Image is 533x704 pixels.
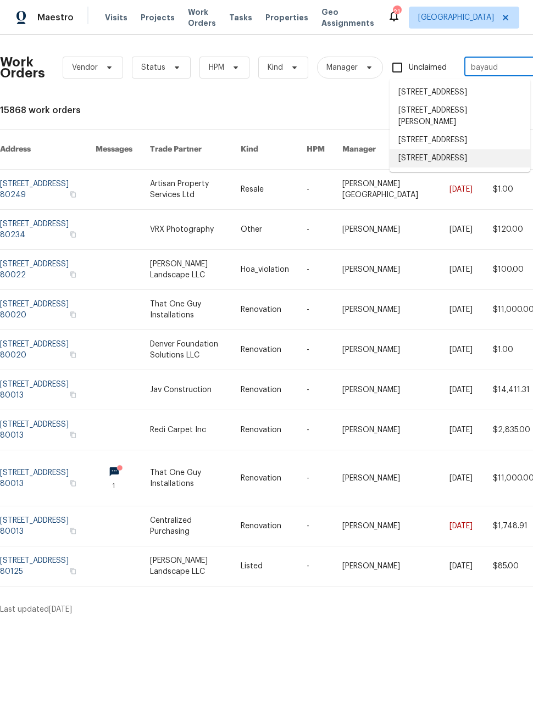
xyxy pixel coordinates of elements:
[298,130,334,170] th: HPM
[141,12,175,23] span: Projects
[141,250,232,290] td: [PERSON_NAME] Landscape LLC
[68,526,78,536] button: Copy Address
[298,370,334,410] td: -
[298,450,334,506] td: -
[268,62,283,73] span: Kind
[209,62,224,73] span: HPM
[141,370,232,410] td: Jav Construction
[141,62,165,73] span: Status
[68,390,78,400] button: Copy Address
[141,330,232,370] td: Denver Foundation Solutions LLC
[232,250,298,290] td: Hoa_violation
[326,62,358,73] span: Manager
[298,210,334,250] td: -
[141,290,232,330] td: That One Guy Installations
[232,210,298,250] td: Other
[141,410,232,450] td: Redi Carpet Inc
[232,506,298,546] td: Renovation
[409,62,447,74] span: Unclaimed
[229,14,252,21] span: Tasks
[232,290,298,330] td: Renovation
[334,290,441,330] td: [PERSON_NAME]
[68,310,78,320] button: Copy Address
[232,546,298,586] td: Listed
[298,506,334,546] td: -
[232,170,298,210] td: Resale
[298,290,334,330] td: -
[141,506,232,546] td: Centralized Purchasing
[298,250,334,290] td: -
[298,330,334,370] td: -
[68,189,78,199] button: Copy Address
[265,12,308,23] span: Properties
[334,210,441,250] td: [PERSON_NAME]
[68,430,78,440] button: Copy Address
[232,370,298,410] td: Renovation
[141,170,232,210] td: Artisan Property Services Ltd
[390,131,530,149] li: [STREET_ADDRESS]
[72,62,98,73] span: Vendor
[141,130,232,170] th: Trade Partner
[418,12,494,23] span: [GEOGRAPHIC_DATA]
[298,410,334,450] td: -
[334,506,441,546] td: [PERSON_NAME]
[334,170,441,210] td: [PERSON_NAME][GEOGRAPHIC_DATA]
[298,170,334,210] td: -
[141,546,232,586] td: [PERSON_NAME] Landscape LLC
[334,370,441,410] td: [PERSON_NAME]
[232,410,298,450] td: Renovation
[334,250,441,290] td: [PERSON_NAME]
[105,12,127,23] span: Visits
[49,606,72,613] span: [DATE]
[321,7,374,29] span: Geo Assignments
[232,130,298,170] th: Kind
[334,546,441,586] td: [PERSON_NAME]
[141,210,232,250] td: VRX Photography
[68,270,78,280] button: Copy Address
[334,450,441,506] td: [PERSON_NAME]
[68,350,78,360] button: Copy Address
[87,130,141,170] th: Messages
[68,566,78,576] button: Copy Address
[334,130,441,170] th: Manager
[393,7,401,18] div: 21
[188,7,216,29] span: Work Orders
[232,330,298,370] td: Renovation
[334,330,441,370] td: [PERSON_NAME]
[390,83,530,102] li: [STREET_ADDRESS]
[68,478,78,488] button: Copy Address
[298,546,334,586] td: -
[390,102,530,131] li: [STREET_ADDRESS][PERSON_NAME]
[68,230,78,239] button: Copy Address
[390,149,530,167] li: [STREET_ADDRESS]
[141,450,232,506] td: That One Guy Installations
[334,410,441,450] td: [PERSON_NAME]
[37,12,74,23] span: Maestro
[232,450,298,506] td: Renovation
